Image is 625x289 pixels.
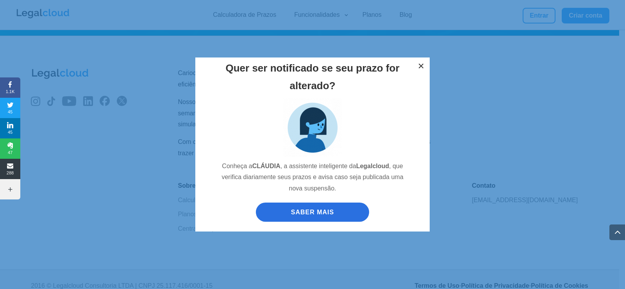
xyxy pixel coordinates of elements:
strong: Legalcloud [356,163,389,169]
img: claudia_assistente [283,98,342,157]
h2: Quer ser notificado se seu prazo for alterado? [217,59,408,98]
p: Conheça a , a assistente inteligente da , que verifica diariamente seus prazos e avisa caso seja ... [217,161,408,201]
button: × [412,57,430,75]
a: SABER MAIS [256,203,369,222]
strong: CLÁUDIA [252,163,280,169]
